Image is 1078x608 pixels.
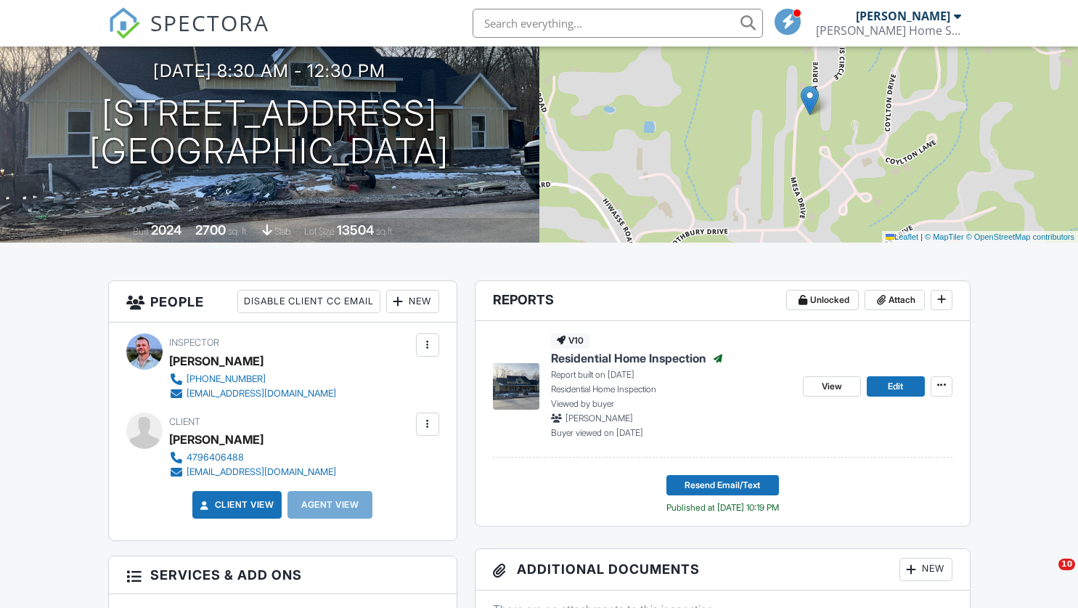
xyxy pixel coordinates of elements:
[801,86,819,115] img: Marker
[304,226,335,237] span: Lot Size
[920,232,923,241] span: |
[169,450,336,465] a: 4796406488
[108,20,269,50] a: SPECTORA
[169,337,219,348] span: Inspector
[386,290,439,313] div: New
[187,452,244,463] div: 4796406488
[169,386,336,401] a: [EMAIL_ADDRESS][DOMAIN_NAME]
[133,226,149,237] span: Built
[966,232,1074,241] a: © OpenStreetMap contributors
[153,61,385,81] h3: [DATE] 8:30 am - 12:30 pm
[237,290,380,313] div: Disable Client CC Email
[109,556,457,594] h3: Services & Add ons
[197,498,274,512] a: Client View
[187,373,266,385] div: [PHONE_NUMBER]
[150,7,269,38] span: SPECTORA
[228,226,248,237] span: sq. ft.
[899,558,952,581] div: New
[169,429,264,450] div: [PERSON_NAME]
[169,465,336,479] a: [EMAIL_ADDRESS][DOMAIN_NAME]
[475,549,970,591] h3: Additional Documents
[376,226,394,237] span: sq.ft.
[274,226,290,237] span: slab
[169,350,264,372] div: [PERSON_NAME]
[108,7,140,39] img: The Best Home Inspection Software - Spectora
[856,9,950,23] div: [PERSON_NAME]
[925,232,964,241] a: © MapTiler
[151,222,181,238] div: 2024
[187,466,336,478] div: [EMAIL_ADDRESS][DOMAIN_NAME]
[195,222,226,238] div: 2700
[169,416,200,427] span: Client
[337,222,374,238] div: 13504
[169,372,336,386] a: [PHONE_NUMBER]
[89,94,449,171] h1: [STREET_ADDRESS] [GEOGRAPHIC_DATA]
[886,232,918,241] a: Leaflet
[187,388,336,400] div: [EMAIL_ADDRESS][DOMAIN_NAME]
[473,9,763,38] input: Search everything...
[816,23,961,38] div: Welch Home Services LLC
[109,281,457,323] h3: People
[1058,559,1075,570] span: 10
[1029,559,1063,593] iframe: Intercom live chat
